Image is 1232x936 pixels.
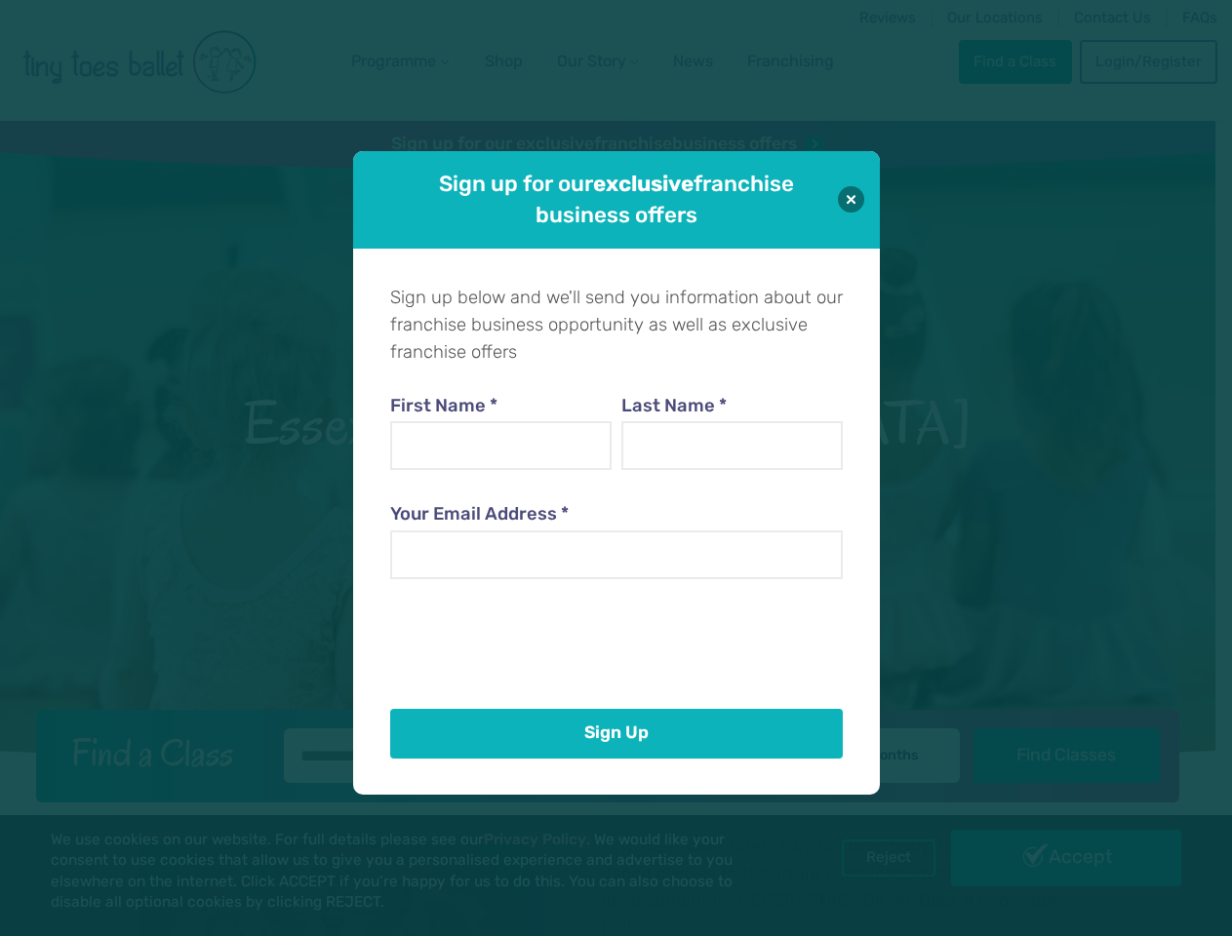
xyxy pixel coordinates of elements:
[593,171,694,197] strong: exclusive
[408,169,825,230] h1: Sign up for our franchise business offers
[390,285,843,366] p: Sign up below and we'll send you information about our franchise business opportunity as well as ...
[621,393,844,420] label: Last Name *
[390,709,843,759] button: Sign Up
[390,602,687,678] iframe: reCAPTCHA
[390,393,613,420] label: First Name *
[390,501,843,528] label: Your Email Address *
